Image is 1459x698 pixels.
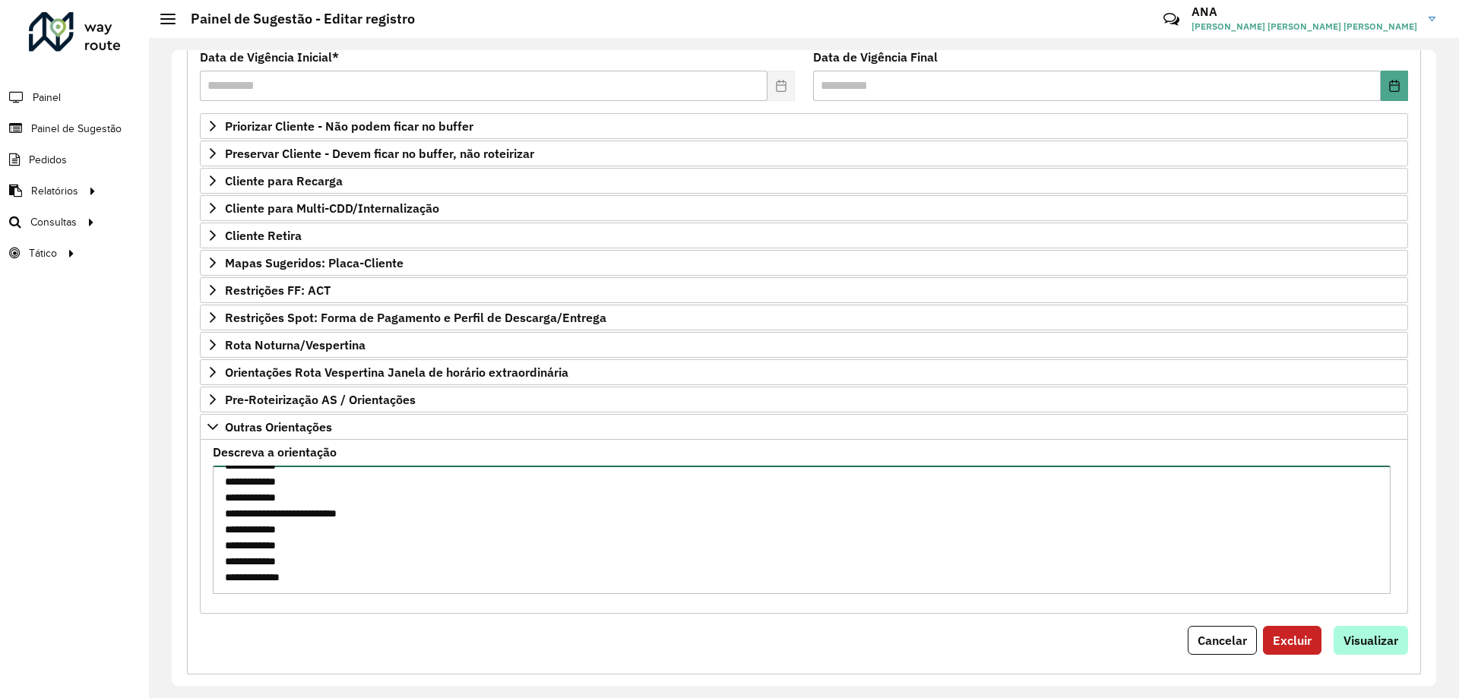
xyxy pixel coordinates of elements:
h2: Painel de Sugestão - Editar registro [176,11,415,27]
a: Orientações Rota Vespertina Janela de horário extraordinária [200,359,1408,385]
span: Excluir [1273,633,1312,648]
button: Excluir [1263,626,1321,655]
span: Restrições Spot: Forma de Pagamento e Perfil de Descarga/Entrega [225,311,606,324]
span: Priorizar Cliente - Não podem ficar no buffer [225,120,473,132]
a: Priorizar Cliente - Não podem ficar no buffer [200,113,1408,139]
label: Descreva a orientação [213,443,337,461]
a: Mapas Sugeridos: Placa-Cliente [200,250,1408,276]
span: Orientações Rota Vespertina Janela de horário extraordinária [225,366,568,378]
span: Cliente para Multi-CDD/Internalização [225,202,439,214]
span: Rota Noturna/Vespertina [225,339,366,351]
a: Preservar Cliente - Devem ficar no buffer, não roteirizar [200,141,1408,166]
span: [PERSON_NAME] [PERSON_NAME] [PERSON_NAME] [1192,20,1417,33]
span: Pedidos [29,152,67,168]
button: Choose Date [1381,71,1408,101]
a: Restrições FF: ACT [200,277,1408,303]
span: Painel de Sugestão [31,121,122,137]
button: Visualizar [1334,626,1408,655]
span: Pre-Roteirização AS / Orientações [225,393,416,406]
span: Cliente para Recarga [225,175,343,187]
label: Data de Vigência Inicial [200,48,339,66]
span: Relatórios [31,183,78,199]
span: Mapas Sugeridos: Placa-Cliente [225,257,404,269]
a: Cliente para Multi-CDD/Internalização [200,195,1408,221]
div: Outras Orientações [200,440,1408,614]
span: Tático [29,245,57,261]
span: Outras Orientações [225,421,332,433]
a: Restrições Spot: Forma de Pagamento e Perfil de Descarga/Entrega [200,305,1408,330]
span: Restrições FF: ACT [225,284,331,296]
a: Cliente para Recarga [200,168,1408,194]
a: Pre-Roteirização AS / Orientações [200,387,1408,412]
span: Preservar Cliente - Devem ficar no buffer, não roteirizar [225,147,534,159]
label: Data de Vigência Final [813,48,938,66]
span: Painel [33,90,61,106]
a: Rota Noturna/Vespertina [200,332,1408,358]
span: Cliente Retira [225,229,302,242]
a: Cliente Retira [200,223,1408,248]
span: Consultas [30,214,77,230]
button: Cancelar [1188,626,1257,655]
a: Contato Rápido [1155,3,1188,36]
span: Cancelar [1198,633,1247,648]
h3: ANA [1192,5,1417,19]
a: Outras Orientações [200,414,1408,440]
span: Visualizar [1343,633,1398,648]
